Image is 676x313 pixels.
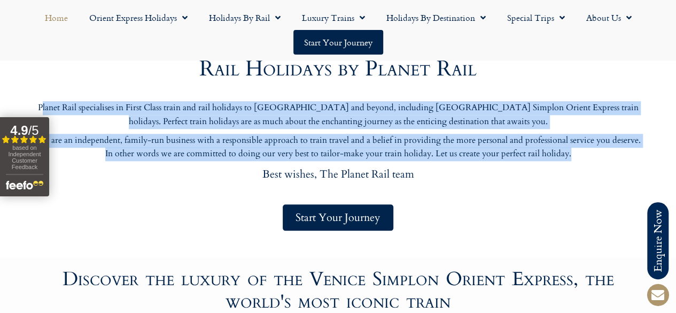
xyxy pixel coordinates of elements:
[44,268,632,313] h2: Discover the luxury of the Venice Simplon Orient Express, the world's most iconic train
[296,211,380,224] span: Start Your Journey
[5,5,671,55] nav: Menu
[293,30,383,55] a: Start your Journey
[496,5,576,30] a: Special Trips
[34,58,643,80] h2: Rail Holidays by Planet Rail
[291,5,376,30] a: Luxury Trains
[34,134,643,161] p: We are an independent, family-run business with a responsible approach to train travel and a beli...
[79,5,198,30] a: Orient Express Holidays
[34,101,643,128] p: Planet Rail specialises in First Class train and rail holidays to [GEOGRAPHIC_DATA] and beyond, i...
[198,5,291,30] a: Holidays by Rail
[34,5,79,30] a: Home
[376,5,496,30] a: Holidays by Destination
[283,204,393,231] a: Start Your Journey
[262,167,414,181] span: Best wishes, The Planet Rail team
[576,5,642,30] a: About Us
